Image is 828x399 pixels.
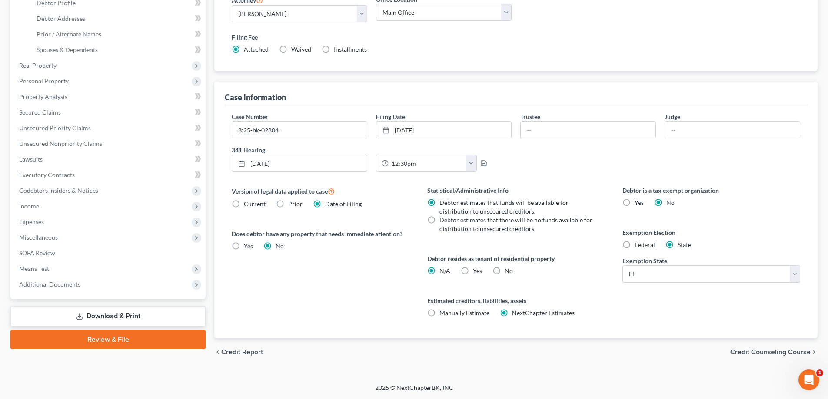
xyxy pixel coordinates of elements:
label: Statistical/Administrative Info [427,186,605,195]
span: Personal Property [19,77,69,85]
label: Exemption Election [622,228,800,237]
a: [DATE] [376,122,511,138]
span: Yes [635,199,644,206]
a: Executory Contracts [12,167,206,183]
label: Debtor is a tax exempt organization [622,186,800,195]
a: Secured Claims [12,105,206,120]
a: Unsecured Nonpriority Claims [12,136,206,152]
label: Debtor resides as tenant of residential property [427,254,605,263]
span: Secured Claims [19,109,61,116]
span: Manually Estimate [439,309,489,317]
span: Miscellaneous [19,234,58,241]
label: Case Number [232,112,268,121]
i: chevron_right [811,349,818,356]
span: SOFA Review [19,249,55,257]
span: Executory Contracts [19,171,75,178]
a: Prior / Alternate Names [30,26,206,42]
span: Federal [635,241,655,248]
label: Version of legal data applied to case [232,186,409,196]
iframe: Intercom live chat [798,369,819,390]
span: No [505,267,513,274]
span: Spouses & Dependents [37,46,98,53]
span: 1 [816,369,823,376]
span: Prior / Alternate Names [37,30,101,38]
span: Codebtors Insiders & Notices [19,187,98,194]
span: Unsecured Priority Claims [19,124,91,132]
input: Enter case number... [232,122,367,138]
button: Credit Counseling Course chevron_right [730,349,818,356]
span: Debtor estimates that funds will be available for distribution to unsecured creditors. [439,199,569,215]
span: Unsecured Nonpriority Claims [19,140,102,147]
a: Unsecured Priority Claims [12,120,206,136]
span: Debtor estimates that there will be no funds available for distribution to unsecured creditors. [439,216,592,232]
label: Filing Date [376,112,405,121]
i: chevron_left [214,349,221,356]
span: Current [244,200,266,208]
div: Case Information [225,92,286,102]
span: Yes [244,242,253,250]
input: -- [521,122,655,138]
span: Property Analysis [19,93,67,100]
span: Installments [334,46,367,53]
span: Prior [288,200,303,208]
label: Filing Fee [232,33,800,42]
span: Credit Report [221,349,263,356]
span: Waived [291,46,311,53]
label: Judge [665,112,680,121]
span: No [276,242,284,250]
div: 2025 © NextChapterBK, INC [166,383,662,399]
label: Does debtor have any property that needs immediate attention? [232,229,409,238]
a: Debtor Addresses [30,11,206,26]
span: NextChapter Estimates [512,309,575,317]
span: Lawsuits [19,155,43,163]
a: Lawsuits [12,152,206,167]
span: No [666,199,675,206]
input: -- [665,122,800,138]
label: Trustee [520,112,540,121]
span: Means Test [19,265,49,272]
span: Real Property [19,62,57,69]
span: Expenses [19,218,44,225]
span: Attached [244,46,269,53]
span: Date of Filing [325,200,362,208]
a: Property Analysis [12,89,206,105]
span: Additional Documents [19,280,80,288]
span: Credit Counseling Course [730,349,811,356]
button: chevron_left Credit Report [214,349,263,356]
label: 341 Hearing [227,145,516,155]
label: Exemption State [622,256,667,265]
span: State [678,241,691,248]
span: Income [19,202,39,210]
span: Debtor Addresses [37,15,85,22]
a: Download & Print [10,306,206,326]
span: N/A [439,267,450,274]
a: SOFA Review [12,245,206,261]
a: Spouses & Dependents [30,42,206,58]
input: -- : -- [389,155,466,171]
span: Yes [473,267,482,274]
a: [DATE] [232,155,367,171]
a: Review & File [10,330,206,349]
label: Estimated creditors, liabilities, assets [427,296,605,305]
